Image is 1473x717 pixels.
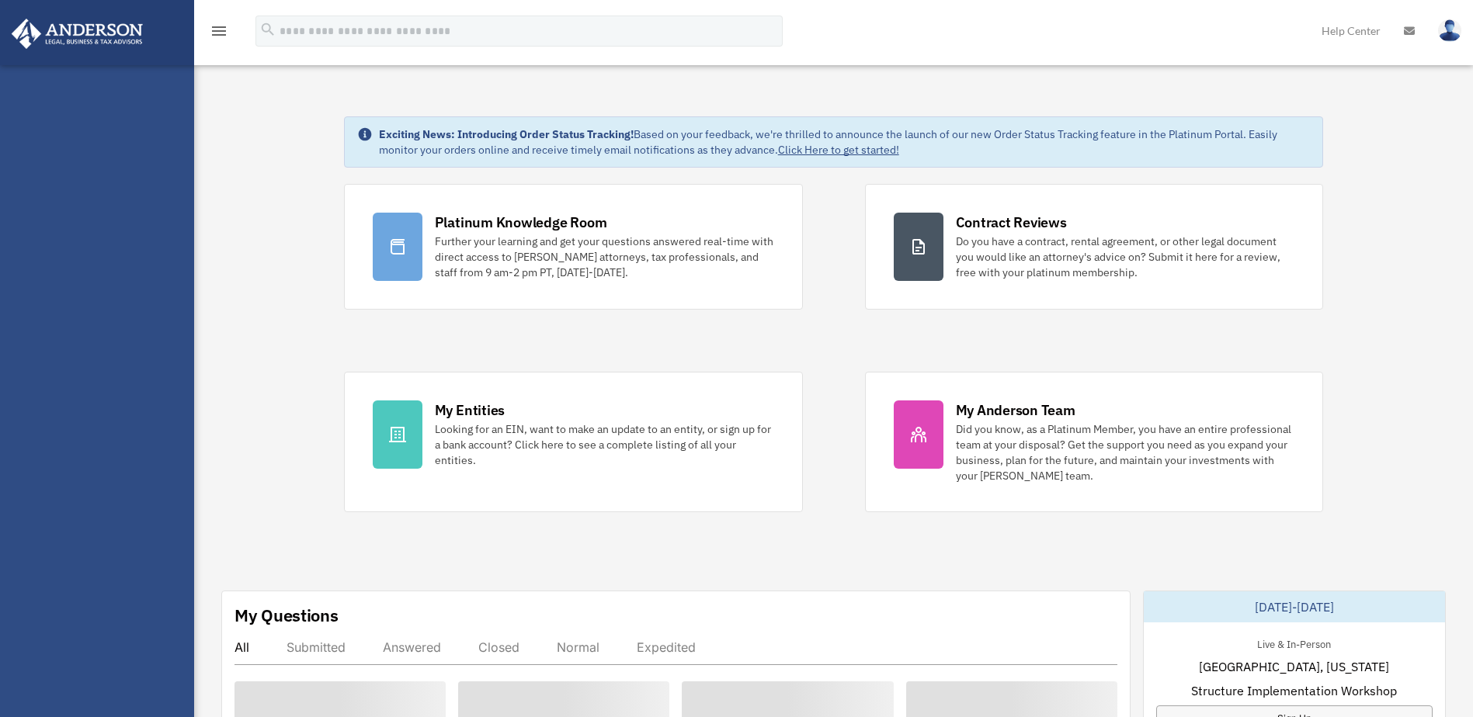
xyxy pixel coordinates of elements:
[637,639,696,655] div: Expedited
[865,372,1324,512] a: My Anderson Team Did you know, as a Platinum Member, you have an entire professional team at your...
[210,22,228,40] i: menu
[435,400,505,420] div: My Entities
[557,639,599,655] div: Normal
[956,400,1075,420] div: My Anderson Team
[1438,19,1461,42] img: User Pic
[956,213,1067,232] div: Contract Reviews
[1144,591,1445,622] div: [DATE]-[DATE]
[234,604,339,627] div: My Questions
[778,143,899,157] a: Click Here to get started!
[1245,635,1343,651] div: Live & In-Person
[383,639,441,655] div: Answered
[1199,657,1389,676] span: [GEOGRAPHIC_DATA], [US_STATE]
[435,234,774,280] div: Further your learning and get your questions answered real-time with direct access to [PERSON_NAM...
[344,372,803,512] a: My Entities Looking for an EIN, want to make an update to an entity, or sign up for a bank accoun...
[435,213,607,232] div: Platinum Knowledge Room
[478,639,519,655] div: Closed
[210,27,228,40] a: menu
[7,19,148,49] img: Anderson Advisors Platinum Portal
[379,126,1311,158] div: Based on your feedback, we're thrilled to announce the launch of our new Order Status Tracking fe...
[287,639,346,655] div: Submitted
[1191,681,1397,700] span: Structure Implementation Workshop
[435,421,774,468] div: Looking for an EIN, want to make an update to an entity, or sign up for a bank account? Click her...
[234,639,249,655] div: All
[865,184,1324,310] a: Contract Reviews Do you have a contract, rental agreement, or other legal document you would like...
[259,21,276,38] i: search
[956,421,1295,483] div: Did you know, as a Platinum Member, you have an entire professional team at your disposal? Get th...
[379,127,634,141] strong: Exciting News: Introducing Order Status Tracking!
[344,184,803,310] a: Platinum Knowledge Room Further your learning and get your questions answered real-time with dire...
[956,234,1295,280] div: Do you have a contract, rental agreement, or other legal document you would like an attorney's ad...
